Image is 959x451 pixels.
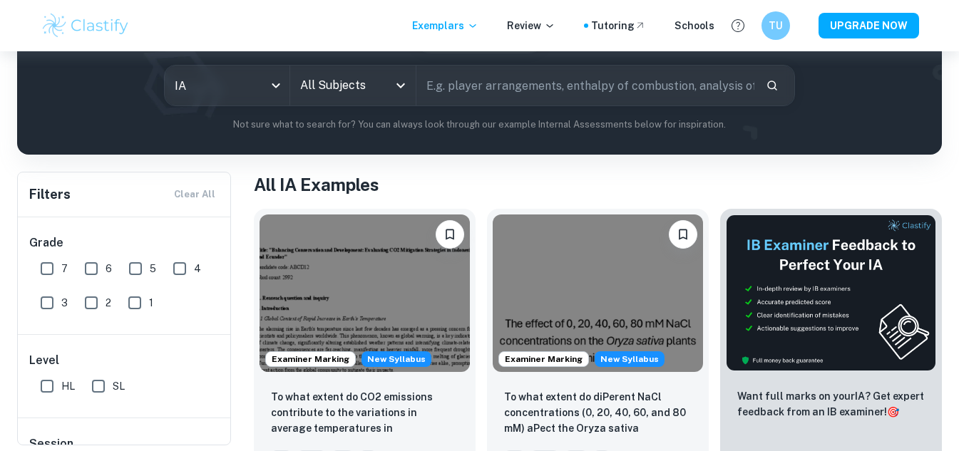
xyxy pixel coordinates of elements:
img: ESS IA example thumbnail: To what extent do diPerent NaCl concentr [493,214,703,372]
h6: Filters [29,185,71,204]
button: Open [391,76,411,95]
span: 3 [61,295,68,311]
button: TU [761,11,790,40]
p: Not sure what to search for? You can always look through our example Internal Assessments below f... [29,118,930,132]
span: 1 [149,295,153,311]
p: Review [507,18,555,33]
span: 6 [106,261,112,276]
span: Examiner Marking [266,353,355,366]
span: New Syllabus [595,351,665,367]
button: UPGRADE NOW [819,13,919,38]
span: New Syllabus [361,351,431,367]
button: Bookmark [669,220,697,249]
h6: Level [29,352,220,369]
button: Search [760,73,784,98]
span: 7 [61,261,68,276]
span: SL [113,378,125,394]
img: ESS IA example thumbnail: To what extent do CO2 emissions contribu [260,214,470,372]
div: IA [165,66,290,105]
p: Exemplars [412,18,478,33]
span: 5 [150,261,156,276]
a: Tutoring [591,18,646,33]
img: Thumbnail [726,214,936,371]
a: Schools [675,18,714,33]
p: Want full marks on your IA ? Get expert feedback from an IB examiner! [737,388,925,420]
div: Starting from the May 2026 session, the ESS IA requirements have changed. We created this exempla... [595,351,665,367]
img: Clastify logo [41,11,131,40]
span: 2 [106,295,111,311]
h6: Grade [29,234,220,252]
input: E.g. player arrangements, enthalpy of combustion, analysis of a big city... [416,66,754,105]
span: 4 [194,261,201,276]
button: Help and Feedback [726,14,750,38]
h1: All IA Examples [254,172,942,197]
p: To what extent do diPerent NaCl concentrations (0, 20, 40, 60, and 80 mM) aPect the Oryza sativa ... [504,389,692,437]
h6: TU [767,18,784,33]
span: 🎯 [887,406,899,418]
span: HL [61,378,75,394]
p: To what extent do CO2 emissions contribute to the variations in average temperatures in Indonesia... [271,389,458,437]
button: Bookmark [436,220,464,249]
span: Examiner Marking [499,353,588,366]
div: Starting from the May 2026 session, the ESS IA requirements have changed. We created this exempla... [361,351,431,367]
